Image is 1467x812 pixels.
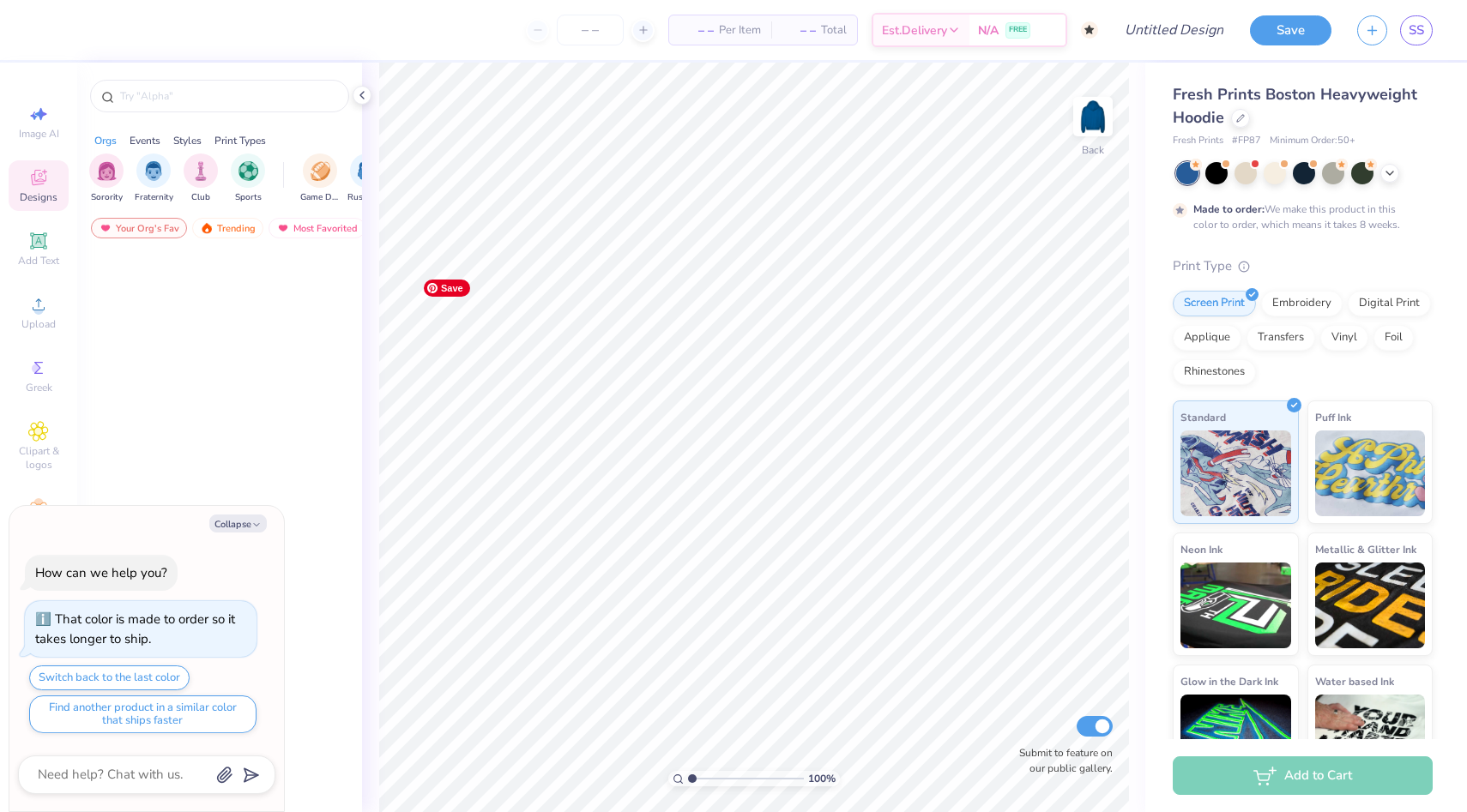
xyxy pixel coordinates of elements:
[424,280,470,297] span: Save
[1180,430,1291,516] img: Standard
[135,153,173,204] div: filter for Fraternity
[311,161,330,181] img: Game Day Image
[35,564,167,581] div: How can we help you?
[347,153,387,204] div: filter for Rush & Bid
[1315,540,1416,558] span: Metallic & Glitter Ink
[1180,540,1222,558] span: Neon Ink
[300,153,340,204] button: filter button
[1315,672,1394,690] span: Water based Ink
[1173,256,1433,276] div: Print Type
[209,514,267,532] button: Collapse
[1261,291,1343,316] div: Embroidery
[1315,562,1426,648] img: Metallic & Glitter Ink
[1409,21,1424,40] span: SS
[358,161,377,181] img: Rush & Bid Image
[173,133,202,148] div: Styles
[191,161,210,181] img: Club Image
[214,133,266,148] div: Print Types
[1250,15,1331,45] button: Save
[1193,202,1265,216] strong: Made to order:
[269,218,365,238] div: Most Favorited
[191,191,210,204] span: Club
[1173,84,1417,128] span: Fresh Prints Boston Heavyweight Hoodie
[1180,408,1226,426] span: Standard
[184,153,218,204] button: filter button
[192,218,263,238] div: Trending
[1315,430,1426,516] img: Puff Ink
[1173,359,1256,385] div: Rhinestones
[89,153,124,204] div: filter for Sorority
[29,665,190,690] button: Switch back to the last color
[26,381,52,394] span: Greek
[144,161,163,181] img: Fraternity Image
[679,21,714,39] span: – –
[29,695,257,733] button: Find another product in a similar color that ships faster
[276,222,290,234] img: most_fav.gif
[719,21,761,39] span: Per Item
[978,21,999,39] span: N/A
[1247,325,1315,351] div: Transfers
[1348,291,1431,316] div: Digital Print
[235,191,262,204] span: Sports
[18,254,59,268] span: Add Text
[1111,13,1237,47] input: Untitled Design
[1180,695,1291,780] img: Glow in the Dark Ink
[1315,695,1426,780] img: Water based Ink
[94,133,117,148] div: Orgs
[1009,24,1027,36] span: FREE
[89,153,124,204] button: filter button
[135,153,173,204] button: filter button
[1320,325,1368,351] div: Vinyl
[1082,142,1104,158] div: Back
[238,161,258,181] img: Sports Image
[35,611,235,647] div: That color is made to order so it takes longer to ship.
[91,191,123,204] span: Sorority
[1315,408,1351,426] span: Puff Ink
[1173,325,1241,351] div: Applique
[1270,134,1355,148] span: Minimum Order: 50 +
[21,317,56,331] span: Upload
[1173,291,1256,316] div: Screen Print
[1076,99,1110,134] img: Back
[1173,134,1223,148] span: Fresh Prints
[347,191,387,204] span: Rush & Bid
[99,222,112,234] img: most_fav.gif
[1373,325,1414,351] div: Foil
[782,21,816,39] span: – –
[130,133,160,148] div: Events
[9,444,69,472] span: Clipart & logos
[1232,134,1261,148] span: # FP87
[1180,562,1291,648] img: Neon Ink
[19,127,59,141] span: Image AI
[97,161,117,181] img: Sorority Image
[557,15,624,45] input: – –
[118,87,338,105] input: Try "Alpha"
[1010,745,1113,776] label: Submit to feature on our public gallery.
[1400,15,1433,45] a: SS
[882,21,947,39] span: Est. Delivery
[184,153,218,204] div: filter for Club
[300,191,340,204] span: Game Day
[1180,672,1278,690] span: Glow in the Dark Ink
[231,153,265,204] button: filter button
[135,191,173,204] span: Fraternity
[91,218,187,238] div: Your Org's Fav
[347,153,387,204] button: filter button
[1193,201,1404,232] div: We make this product in this color to order, which means it takes 8 weeks.
[20,190,57,204] span: Designs
[821,21,847,39] span: Total
[808,771,836,786] span: 100 %
[231,153,265,204] div: filter for Sports
[300,153,340,204] div: filter for Game Day
[200,222,214,234] img: trending.gif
